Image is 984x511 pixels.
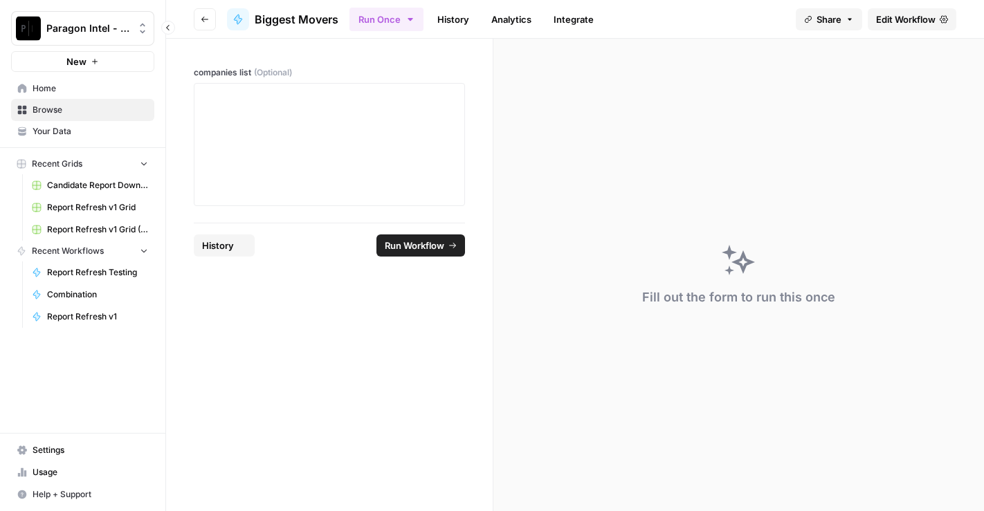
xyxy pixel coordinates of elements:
[46,21,130,35] span: Paragon Intel - Bill / Ty / [PERSON_NAME] R&D
[47,310,148,323] span: Report Refresh v1
[32,245,104,257] span: Recent Workflows
[349,8,423,31] button: Run Once
[11,241,154,261] button: Recent Workflows
[33,125,148,138] span: Your Data
[254,66,292,79] span: (Optional)
[47,223,148,236] span: Report Refresh v1 Grid (Copy)
[32,158,82,170] span: Recent Grids
[26,196,154,219] a: Report Refresh v1 Grid
[483,8,540,30] a: Analytics
[16,16,41,41] img: Paragon Intel - Bill / Ty / Colby R&D Logo
[26,284,154,306] a: Combination
[47,201,148,214] span: Report Refresh v1 Grid
[11,439,154,461] a: Settings
[11,461,154,483] a: Usage
[227,8,338,30] a: Biggest Movers
[255,11,338,28] span: Biggest Movers
[33,488,148,501] span: Help + Support
[47,266,148,279] span: Report Refresh Testing
[33,466,148,479] span: Usage
[11,11,154,46] button: Workspace: Paragon Intel - Bill / Ty / Colby R&D
[11,483,154,505] button: Help + Support
[429,8,477,30] a: History
[26,261,154,284] a: Report Refresh Testing
[26,219,154,241] a: Report Refresh v1 Grid (Copy)
[545,8,602,30] a: Integrate
[817,12,841,26] span: Share
[11,99,154,121] a: Browse
[868,8,956,30] a: Edit Workflow
[26,174,154,196] a: Candidate Report Download Sheet
[376,234,465,257] button: Run Workflow
[202,239,234,252] span: History
[194,234,255,257] button: History
[33,82,148,95] span: Home
[47,288,148,301] span: Combination
[194,66,465,79] label: companies list
[33,104,148,116] span: Browse
[796,8,862,30] button: Share
[26,306,154,328] a: Report Refresh v1
[11,51,154,72] button: New
[385,239,444,252] span: Run Workflow
[66,55,86,68] span: New
[642,288,835,307] div: Fill out the form to run this once
[11,120,154,142] a: Your Data
[876,12,936,26] span: Edit Workflow
[47,179,148,192] span: Candidate Report Download Sheet
[11,77,154,100] a: Home
[11,154,154,174] button: Recent Grids
[33,444,148,456] span: Settings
